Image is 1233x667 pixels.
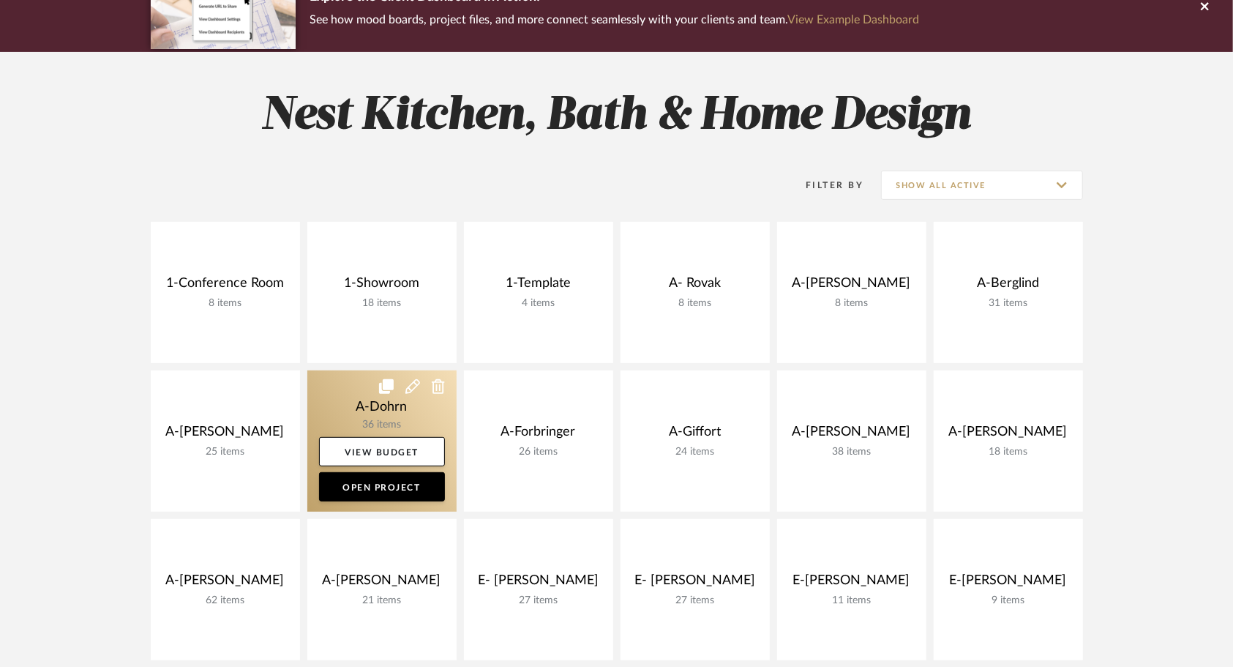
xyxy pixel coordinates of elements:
div: 25 items [162,446,288,458]
div: A-[PERSON_NAME] [789,424,915,446]
p: See how mood boards, project files, and more connect seamlessly with your clients and team. [310,10,920,30]
div: Filter By [787,178,864,193]
div: A-[PERSON_NAME] [319,573,445,595]
div: A-[PERSON_NAME] [162,424,288,446]
div: A-[PERSON_NAME] [162,573,288,595]
div: 21 items [319,595,445,607]
div: 18 items [319,297,445,310]
h2: Nest Kitchen, Bath & Home Design [90,89,1144,144]
div: 62 items [162,595,288,607]
a: View Example Dashboard [788,14,920,26]
div: 27 items [632,595,758,607]
div: 8 items [162,297,288,310]
div: 11 items [789,595,915,607]
div: 1-Template [476,275,601,297]
div: 1-Conference Room [162,275,288,297]
div: 1-Showroom [319,275,445,297]
div: E-[PERSON_NAME] [789,573,915,595]
a: Open Project [319,472,445,502]
div: 4 items [476,297,601,310]
div: A-[PERSON_NAME] [945,424,1071,446]
a: View Budget [319,437,445,466]
div: 31 items [945,297,1071,310]
div: 18 items [945,446,1071,458]
div: E- [PERSON_NAME] [632,573,758,595]
div: 24 items [632,446,758,458]
div: 8 items [632,297,758,310]
div: 8 items [789,297,915,310]
div: 38 items [789,446,915,458]
div: 9 items [945,595,1071,607]
div: 27 items [476,595,601,607]
div: E-[PERSON_NAME] [945,573,1071,595]
div: E- [PERSON_NAME] [476,573,601,595]
div: 26 items [476,446,601,458]
div: A- Rovak [632,275,758,297]
div: A-Forbringer [476,424,601,446]
div: A-Giffort [632,424,758,446]
div: A-Berglind [945,275,1071,297]
div: A-[PERSON_NAME] [789,275,915,297]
